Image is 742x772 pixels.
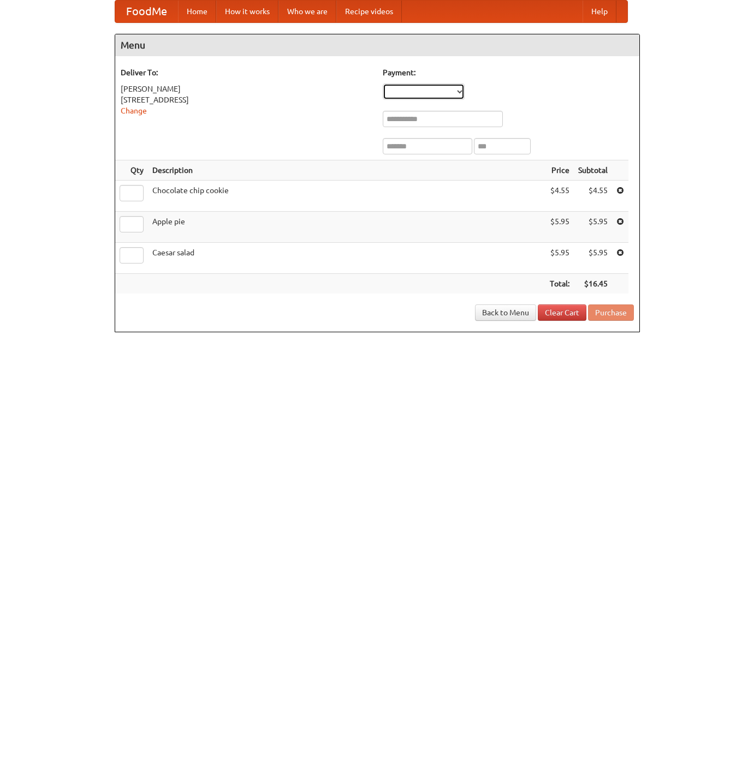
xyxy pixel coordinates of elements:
td: Caesar salad [148,243,545,274]
a: FoodMe [115,1,178,22]
td: $5.95 [545,212,574,243]
button: Purchase [588,304,634,321]
th: Total: [545,274,574,294]
td: Apple pie [148,212,545,243]
a: Back to Menu [475,304,536,321]
a: Help [583,1,616,22]
a: Clear Cart [538,304,586,321]
div: [PERSON_NAME] [121,83,372,94]
a: Recipe videos [336,1,402,22]
th: Description [148,160,545,181]
td: $5.95 [574,212,612,243]
td: $4.55 [574,181,612,212]
td: $4.55 [545,181,574,212]
td: $5.95 [574,243,612,274]
a: Who we are [278,1,336,22]
div: [STREET_ADDRESS] [121,94,372,105]
th: Qty [115,160,148,181]
td: $5.95 [545,243,574,274]
a: How it works [216,1,278,22]
h5: Payment: [383,67,634,78]
th: $16.45 [574,274,612,294]
td: Chocolate chip cookie [148,181,545,212]
th: Price [545,160,574,181]
th: Subtotal [574,160,612,181]
h5: Deliver To: [121,67,372,78]
a: Home [178,1,216,22]
a: Change [121,106,147,115]
h4: Menu [115,34,639,56]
